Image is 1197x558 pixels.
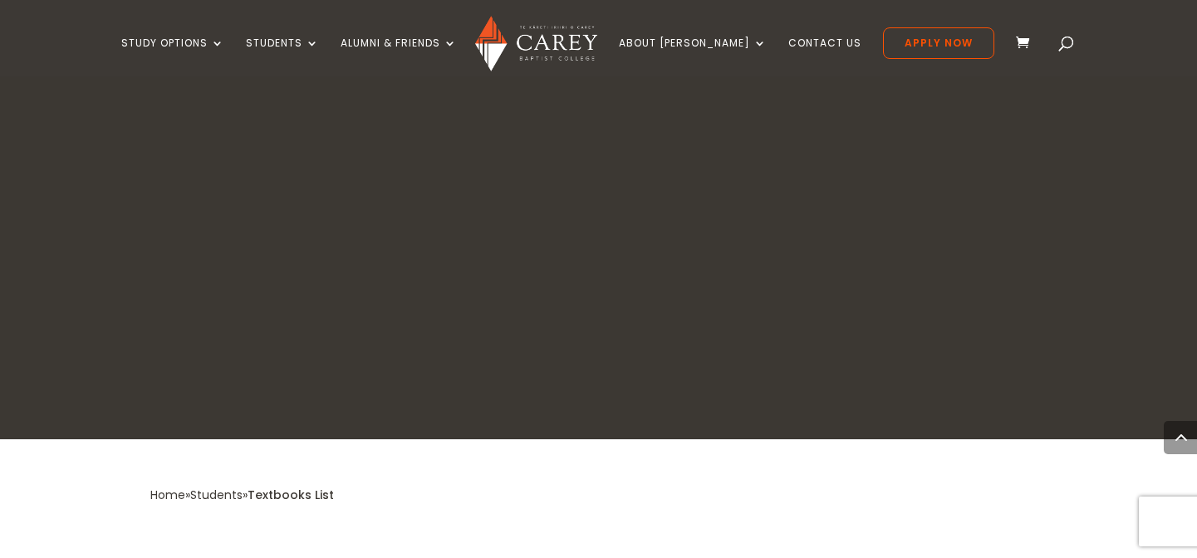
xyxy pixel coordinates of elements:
a: Home [150,487,185,503]
a: Students [190,487,243,503]
span: Textbooks List [248,487,334,503]
a: Contact Us [788,37,861,76]
a: About [PERSON_NAME] [619,37,767,76]
a: Alumni & Friends [341,37,457,76]
a: Study Options [121,37,224,76]
a: Students [246,37,319,76]
img: Carey Baptist College [475,16,597,71]
a: Apply Now [883,27,994,59]
span: » » [150,487,334,503]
